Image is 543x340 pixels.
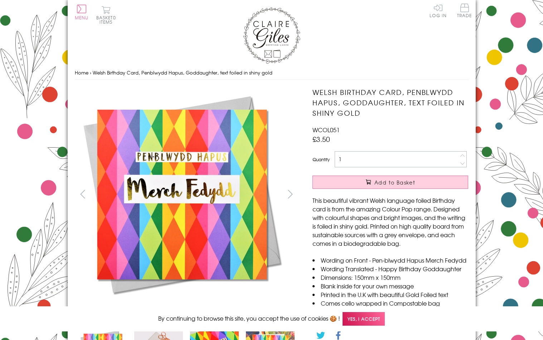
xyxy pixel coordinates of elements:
[74,87,289,302] img: Welsh Birthday Card, Penblwydd Hapus, Goddaughter, text foiled in shiny gold
[312,196,468,248] p: This beautiful vibrant Welsh language foiled Birthday card is from the amazing Colour Pop range. ...
[75,5,89,20] button: Menu
[312,273,468,282] li: Dimensions: 150mm x 150mm
[75,186,91,202] button: prev
[430,4,447,18] a: Log In
[457,4,472,19] a: Trade
[312,264,468,273] li: Wording Translated - Happy Birthday Goddaughter
[75,14,89,21] span: Menu
[457,4,472,18] span: Trade
[282,186,298,202] button: next
[312,156,330,163] label: Quantity
[312,299,468,307] li: Comes cello wrapped in Compostable bag
[312,290,468,299] li: Printed in the U.K with beautiful Gold Foiled text
[93,69,272,76] span: Welsh Birthday Card, Penblwydd Hapus, Goddaughter, text foiled in shiny gold
[75,69,88,76] a: Home
[312,176,468,189] button: Add to Basket
[312,87,468,118] h1: Welsh Birthday Card, Penblwydd Hapus, Goddaughter, text foiled in shiny gold
[312,256,468,264] li: Wording on Front - Pen-blwydd Hapus Merch Fedydd
[298,87,513,302] img: Welsh Birthday Card, Penblwydd Hapus, Goddaughter, text foiled in shiny gold
[90,69,91,76] span: ›
[343,312,385,326] span: Yes, I accept
[312,134,330,144] span: £3.50
[374,179,415,186] span: Add to Basket
[100,14,116,25] span: 0 items
[312,282,468,290] li: Blank inside for your own message
[243,7,300,64] img: Claire Giles Greetings Cards
[96,6,116,24] button: Basket0 items
[75,66,469,80] nav: breadcrumbs
[312,125,340,134] span: WCOL051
